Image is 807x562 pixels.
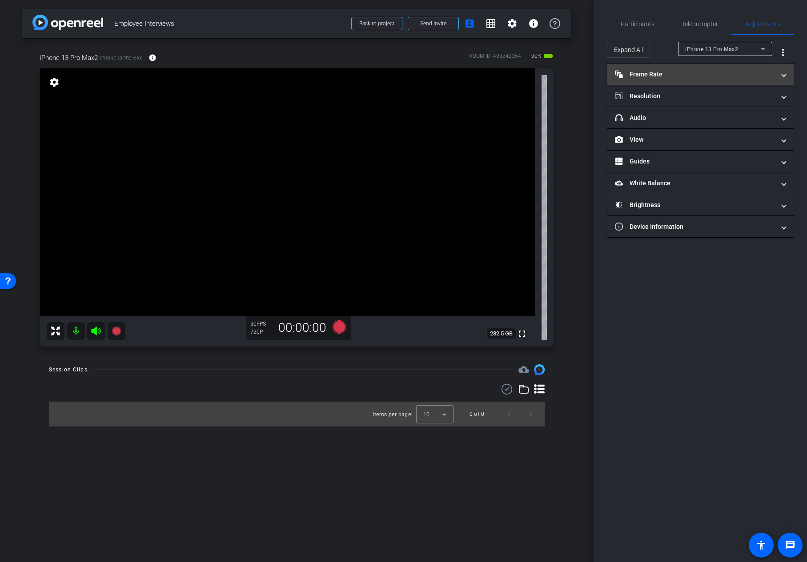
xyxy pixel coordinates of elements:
[250,320,273,327] div: 30
[615,135,775,144] mat-panel-title: View
[40,53,98,63] span: iPhone 13 Pro Max2
[149,54,157,62] mat-icon: info
[273,320,332,335] div: 00:00:00
[351,17,402,30] button: Back to project
[469,52,521,65] div: ROOM ID: 493242364
[48,77,60,88] mat-icon: settings
[498,403,520,425] button: Previous page
[615,157,775,166] mat-panel-title: Guides
[530,49,543,63] span: 90%
[100,55,142,61] span: iPhone 13 Pro Max
[114,15,346,32] span: Employee Interviews
[517,328,527,339] mat-icon: fullscreen
[682,21,718,27] span: Teleprompter
[615,200,775,210] mat-panel-title: Brightness
[615,179,775,188] mat-panel-title: White Balance
[607,85,794,107] mat-expansion-panel-header: Resolution
[607,64,794,85] mat-expansion-panel-header: Frame Rate
[487,328,516,339] span: 282.5 GB
[756,540,767,550] mat-icon: accessibility
[520,403,541,425] button: Next page
[250,328,273,335] div: 720P
[257,321,266,327] span: FPS
[745,21,780,27] span: Adjustments
[543,51,554,61] mat-icon: battery_std
[534,364,545,375] img: Session clips
[607,107,794,128] mat-expansion-panel-header: Audio
[615,222,775,231] mat-panel-title: Device Information
[507,18,518,29] mat-icon: settings
[621,21,654,27] span: Participants
[359,20,394,27] span: Back to project
[607,151,794,172] mat-expansion-panel-header: Guides
[772,42,794,63] button: More Options for Adjustments Panel
[607,129,794,150] mat-expansion-panel-header: View
[486,18,496,29] mat-icon: grid_on
[518,364,529,375] span: Destinations for your clips
[615,113,775,123] mat-panel-title: Audio
[614,41,643,58] span: Expand All
[615,70,775,79] mat-panel-title: Frame Rate
[607,172,794,194] mat-expansion-panel-header: White Balance
[373,410,413,419] div: Items per page:
[785,540,795,550] mat-icon: message
[528,18,539,29] mat-icon: info
[615,92,775,101] mat-panel-title: Resolution
[464,18,475,29] mat-icon: account_box
[49,365,88,374] div: Session Clips
[408,17,459,30] button: Send invite
[607,216,794,237] mat-expansion-panel-header: Device Information
[607,194,794,215] mat-expansion-panel-header: Brightness
[32,15,103,30] img: app-logo
[778,47,788,58] mat-icon: more_vert
[470,410,484,419] div: 0 of 0
[607,42,650,58] button: Expand All
[518,364,529,375] mat-icon: cloud_upload
[420,20,446,27] span: Send invite
[685,46,738,52] span: iPhone 13 Pro Max2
